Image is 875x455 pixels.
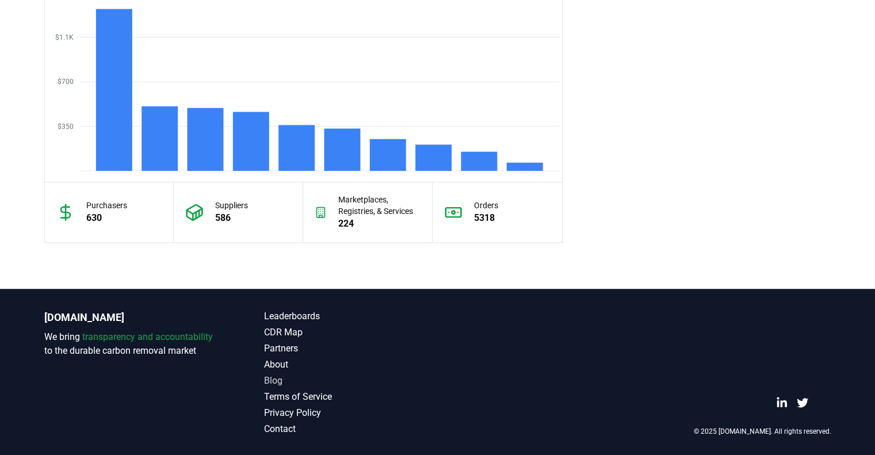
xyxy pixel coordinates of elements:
[474,200,498,211] p: Orders
[44,330,218,358] p: We bring to the durable carbon removal market
[338,194,421,217] p: Marketplaces, Registries, & Services
[264,406,438,420] a: Privacy Policy
[797,397,808,408] a: Twitter
[55,33,73,41] tspan: $1.1K
[264,326,438,339] a: CDR Map
[264,422,438,436] a: Contact
[694,427,831,436] p: © 2025 [DOMAIN_NAME]. All rights reserved.
[215,200,248,211] p: Suppliers
[44,309,218,326] p: [DOMAIN_NAME]
[215,211,248,225] p: 586
[86,200,127,211] p: Purchasers
[338,217,421,231] p: 224
[474,211,498,225] p: 5318
[264,309,438,323] a: Leaderboards
[57,123,73,131] tspan: $350
[82,331,213,342] span: transparency and accountability
[264,374,438,388] a: Blog
[264,358,438,372] a: About
[86,211,127,225] p: 630
[264,390,438,404] a: Terms of Service
[57,78,73,86] tspan: $700
[264,342,438,355] a: Partners
[776,397,788,408] a: LinkedIn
